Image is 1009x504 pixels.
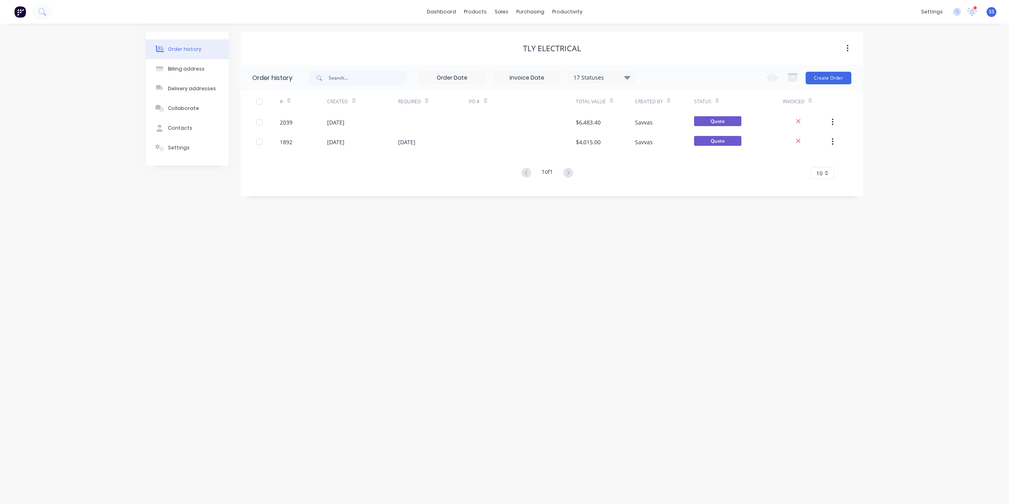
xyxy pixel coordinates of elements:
div: Created By [635,91,694,112]
span: Quote [694,136,741,146]
button: Collaborate [146,99,229,118]
a: dashboard [423,6,460,18]
div: Total Value [576,98,606,105]
div: Order history [252,73,292,83]
button: Settings [146,138,229,158]
div: Status [694,98,711,105]
div: Order history [168,46,201,53]
div: purchasing [512,6,548,18]
button: Contacts [146,118,229,138]
div: 1 of 1 [542,167,553,179]
input: Invoice Date [494,72,560,84]
div: # [280,91,327,112]
span: SS [989,8,994,15]
img: Factory [14,6,26,18]
div: Collaborate [168,105,199,112]
div: Required [398,91,469,112]
div: Settings [168,144,190,151]
div: # [280,98,283,105]
button: Order history [146,39,229,59]
div: 1892 [280,138,292,146]
div: PO # [469,98,480,105]
div: Required [398,98,421,105]
button: Create Order [806,72,851,84]
div: Created By [635,98,663,105]
div: Savvas [635,138,653,146]
div: $4,015.00 [576,138,601,146]
div: Contacts [168,125,192,132]
div: Invoiced [783,91,830,112]
div: products [460,6,491,18]
div: Total Value [576,91,635,112]
div: PO # [469,91,575,112]
div: Created [327,91,398,112]
span: Quote [694,116,741,126]
div: $6,483.40 [576,118,601,126]
div: [DATE] [327,138,344,146]
div: 17 Statuses [569,73,635,82]
div: settings [917,6,947,18]
div: 2039 [280,118,292,126]
div: Delivery addresses [168,85,216,92]
div: [DATE] [398,138,415,146]
button: Billing address [146,59,229,79]
div: [DATE] [327,118,344,126]
div: sales [491,6,512,18]
div: Invoiced [783,98,804,105]
div: TLY Electrical [523,44,581,53]
button: Delivery addresses [146,79,229,99]
span: 10 [816,169,823,177]
div: productivity [548,6,586,18]
div: Status [694,91,783,112]
input: Order Date [419,72,485,84]
div: Billing address [168,65,205,73]
input: Search... [329,70,407,86]
div: Created [327,98,348,105]
div: Savvas [635,118,653,126]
